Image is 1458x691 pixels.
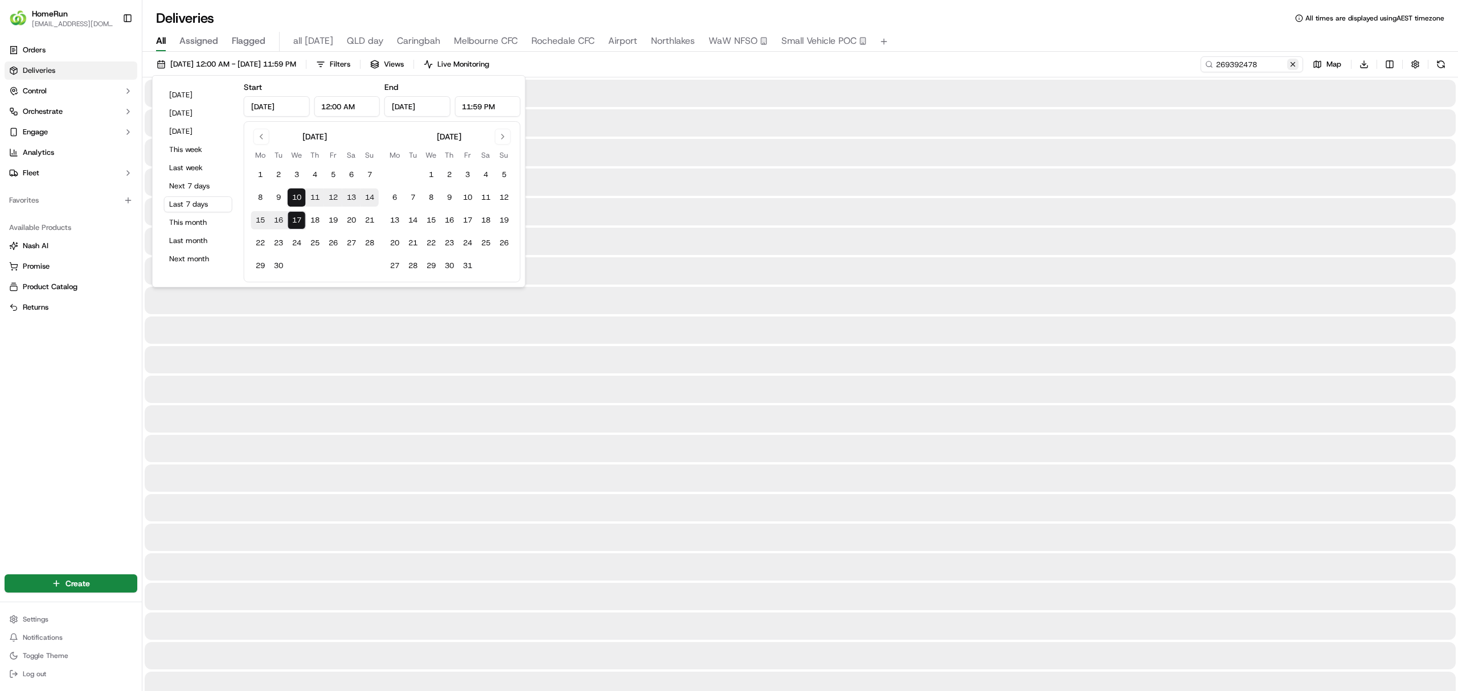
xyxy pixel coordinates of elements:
[23,302,48,312] span: Returns
[244,82,262,92] label: Start
[495,166,513,184] button: 5
[5,41,137,59] a: Orders
[1308,56,1346,72] button: Map
[404,234,422,252] button: 21
[365,56,409,72] button: Views
[306,149,324,161] th: Thursday
[9,241,133,251] a: Nash AI
[361,234,379,252] button: 28
[23,127,48,137] span: Engage
[781,34,857,48] span: Small Vehicle POC
[495,188,513,207] button: 12
[5,5,118,32] button: HomeRunHomeRun[EMAIL_ADDRESS][DOMAIN_NAME]
[232,34,265,48] span: Flagged
[5,123,137,141] button: Engage
[5,278,137,296] button: Product Catalog
[477,188,495,207] button: 11
[440,234,458,252] button: 23
[342,211,361,229] button: 20
[708,34,757,48] span: WaW NFSO
[1433,56,1449,72] button: Refresh
[458,257,477,275] button: 31
[288,211,306,229] button: 17
[361,149,379,161] th: Sunday
[23,261,50,272] span: Promise
[156,34,166,48] span: All
[5,648,137,664] button: Toggle Theme
[23,45,46,55] span: Orders
[306,234,324,252] button: 25
[422,234,440,252] button: 22
[5,61,137,80] a: Deliveries
[495,211,513,229] button: 19
[404,149,422,161] th: Tuesday
[324,188,342,207] button: 12
[1326,59,1341,69] span: Map
[269,166,288,184] button: 2
[454,96,521,117] input: Time
[477,166,495,184] button: 4
[151,56,301,72] button: [DATE] 12:00 AM - [DATE] 11:59 PM
[288,149,306,161] th: Wednesday
[164,178,232,194] button: Next 7 days
[293,34,333,48] span: all [DATE]
[384,59,404,69] span: Views
[386,257,404,275] button: 27
[419,56,494,72] button: Live Monitoring
[477,234,495,252] button: 25
[251,211,269,229] button: 15
[404,257,422,275] button: 28
[32,8,68,19] button: HomeRun
[269,257,288,275] button: 30
[404,211,422,229] button: 14
[251,166,269,184] button: 1
[164,215,232,231] button: This month
[288,166,306,184] button: 3
[164,251,232,267] button: Next month
[251,257,269,275] button: 29
[422,149,440,161] th: Wednesday
[65,578,90,589] span: Create
[386,234,404,252] button: 20
[5,630,137,645] button: Notifications
[23,615,48,624] span: Settings
[23,65,55,76] span: Deliveries
[311,56,355,72] button: Filters
[342,149,361,161] th: Saturday
[23,147,54,158] span: Analytics
[324,234,342,252] button: 26
[23,241,48,251] span: Nash AI
[5,102,137,121] button: Orchestrate
[164,233,232,249] button: Last month
[23,86,47,96] span: Control
[495,149,513,161] th: Sunday
[440,211,458,229] button: 16
[342,234,361,252] button: 27
[384,96,450,117] input: Date
[437,59,489,69] span: Live Monitoring
[458,234,477,252] button: 24
[361,166,379,184] button: 7
[23,633,63,642] span: Notifications
[302,131,327,142] div: [DATE]
[306,188,324,207] button: 11
[324,211,342,229] button: 19
[495,234,513,252] button: 26
[251,234,269,252] button: 22
[1201,56,1303,72] input: Type to search
[164,105,232,121] button: [DATE]
[384,82,398,92] label: End
[269,211,288,229] button: 16
[454,34,518,48] span: Melbourne CFC
[5,574,137,593] button: Create
[9,9,27,27] img: HomeRun
[495,129,511,145] button: Go to next month
[386,211,404,229] button: 13
[253,129,269,145] button: Go to previous month
[1305,14,1444,23] span: All times are displayed using AEST timezone
[651,34,695,48] span: Northlakes
[9,302,133,312] a: Returns
[404,188,422,207] button: 7
[164,142,232,158] button: This week
[422,211,440,229] button: 15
